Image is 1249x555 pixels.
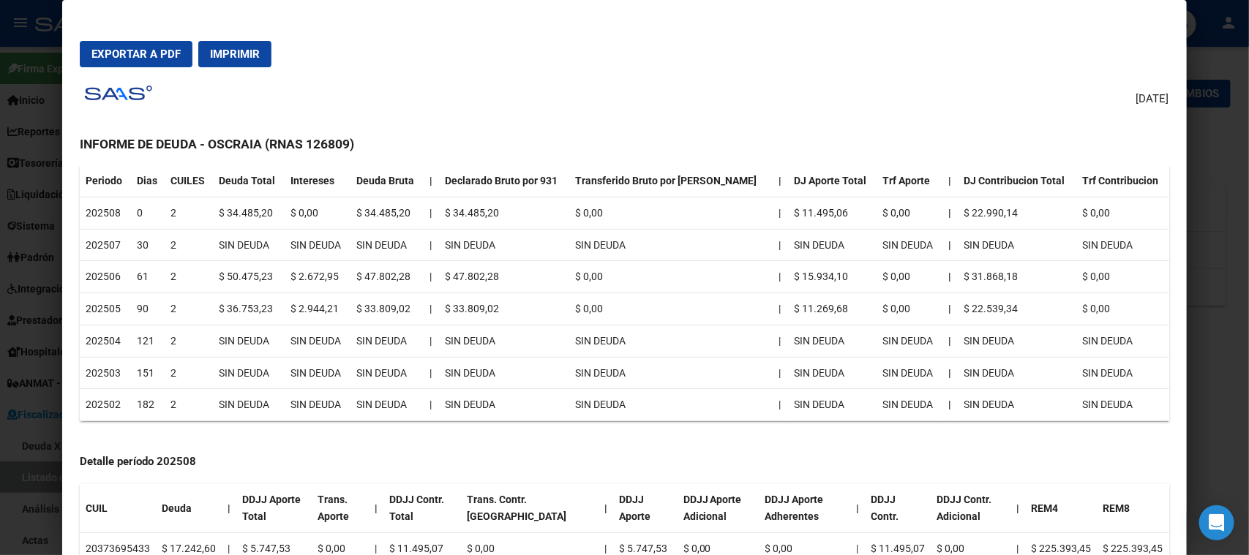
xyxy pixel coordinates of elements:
[424,261,439,293] td: |
[80,484,156,532] th: CUIL
[165,165,213,197] th: CUILES
[424,389,439,421] td: |
[570,165,773,197] th: Transferido Bruto por [PERSON_NAME]
[131,229,165,261] td: 30
[570,197,773,229] td: $ 0,00
[131,325,165,357] td: 121
[570,229,773,261] td: SIN DEUDA
[1076,389,1169,421] td: SIN DEUDA
[570,293,773,325] td: $ 0,00
[350,389,424,421] td: SIN DEUDA
[942,197,958,229] th: |
[958,293,1076,325] td: $ 22.539,34
[958,165,1076,197] th: DJ Contribucion Total
[80,453,1169,470] h4: Detalle período 202508
[877,197,942,229] td: $ 0,00
[789,261,877,293] td: $ 15.934,10
[773,165,789,197] th: |
[165,325,213,357] td: 2
[789,197,877,229] td: $ 11.495,06
[958,261,1076,293] td: $ 31.868,18
[383,484,461,532] th: DDJJ Contr. Total
[285,165,350,197] th: Intereses
[80,197,130,229] td: 202508
[131,293,165,325] td: 90
[350,197,424,229] td: $ 34.485,20
[570,389,773,421] td: SIN DEUDA
[156,484,222,532] th: Deuda
[773,293,789,325] td: |
[131,197,165,229] td: 0
[198,41,271,67] button: Imprimir
[213,261,285,293] td: $ 50.475,23
[599,484,613,532] th: |
[80,357,130,389] td: 202503
[213,325,285,357] td: SIN DEUDA
[80,135,1169,154] h3: INFORME DE DEUDA - OSCRAIA (RNAS 126809)
[942,165,958,197] th: |
[165,293,213,325] td: 2
[165,229,213,261] td: 2
[285,325,350,357] td: SIN DEUDA
[942,229,958,261] th: |
[789,389,877,421] td: SIN DEUDA
[1011,484,1026,532] th: |
[131,165,165,197] th: Dias
[877,261,942,293] td: $ 0,00
[285,389,350,421] td: SIN DEUDA
[350,357,424,389] td: SIN DEUDA
[1076,293,1169,325] td: $ 0,00
[773,389,789,421] td: |
[942,357,958,389] th: |
[461,484,599,532] th: Trans. Contr. [GEOGRAPHIC_DATA]
[789,357,877,389] td: SIN DEUDA
[958,325,1076,357] td: SIN DEUDA
[958,197,1076,229] td: $ 22.990,14
[1076,229,1169,261] td: SIN DEUDA
[213,197,285,229] td: $ 34.485,20
[570,261,773,293] td: $ 0,00
[131,389,165,421] td: 182
[80,293,130,325] td: 202505
[369,484,383,532] th: |
[570,357,773,389] td: SIN DEUDA
[958,357,1076,389] td: SIN DEUDA
[80,389,130,421] td: 202502
[80,229,130,261] td: 202507
[439,389,570,421] td: SIN DEUDA
[942,389,958,421] th: |
[942,325,958,357] th: |
[350,229,424,261] td: SIN DEUDA
[424,197,439,229] td: |
[1076,357,1169,389] td: SIN DEUDA
[285,357,350,389] td: SIN DEUDA
[877,165,942,197] th: Trf Aporte
[850,484,865,532] th: |
[350,165,424,197] th: Deuda Bruta
[222,484,236,532] th: |
[165,357,213,389] td: 2
[877,229,942,261] td: SIN DEUDA
[213,357,285,389] td: SIN DEUDA
[773,357,789,389] td: |
[1199,505,1234,540] div: Open Intercom Messenger
[350,325,424,357] td: SIN DEUDA
[439,261,570,293] td: $ 47.802,28
[439,357,570,389] td: SIN DEUDA
[312,484,370,532] th: Trans. Aporte
[424,165,439,197] th: |
[131,261,165,293] td: 61
[285,197,350,229] td: $ 0,00
[1136,91,1169,107] span: [DATE]
[91,48,181,61] span: Exportar a PDF
[1026,484,1098,532] th: REM4
[439,165,570,197] th: Declarado Bruto por 931
[131,357,165,389] td: 151
[350,261,424,293] td: $ 47.802,28
[877,293,942,325] td: $ 0,00
[210,48,260,61] span: Imprimir
[80,165,130,197] th: Periodo
[865,484,931,532] th: DDJJ Contr.
[942,261,958,293] th: |
[773,325,789,357] td: |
